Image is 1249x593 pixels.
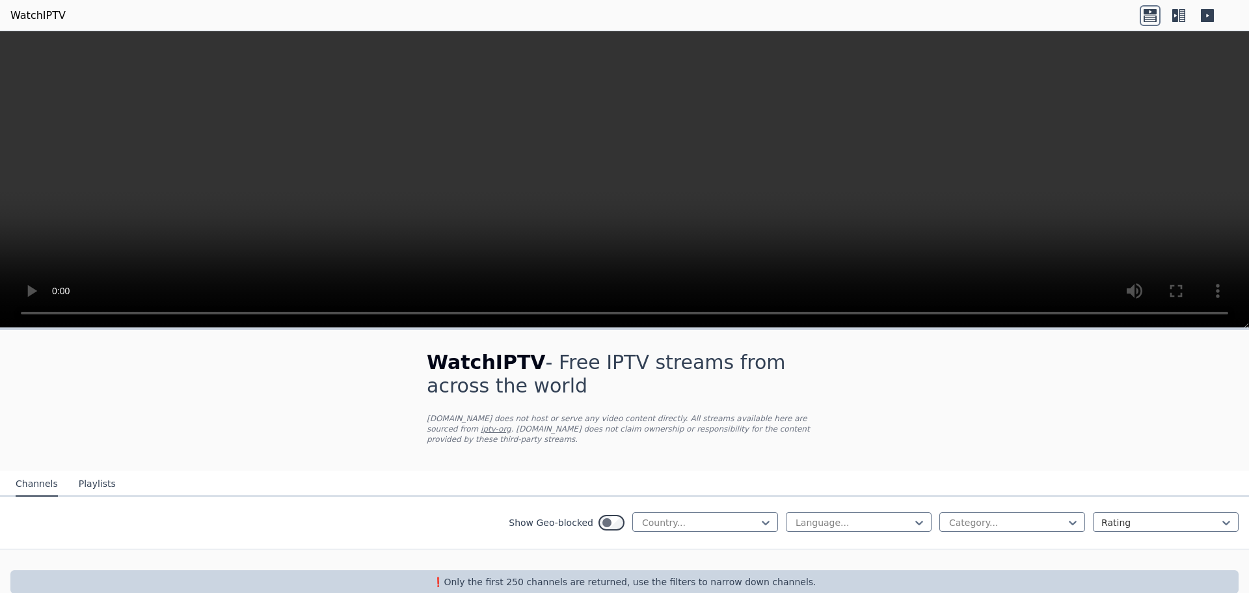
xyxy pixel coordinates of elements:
button: Channels [16,472,58,497]
p: [DOMAIN_NAME] does not host or serve any video content directly. All streams available here are s... [427,413,822,445]
button: Playlists [79,472,116,497]
span: WatchIPTV [427,351,546,374]
label: Show Geo-blocked [509,516,593,529]
p: ❗️Only the first 250 channels are returned, use the filters to narrow down channels. [16,575,1233,588]
h1: - Free IPTV streams from across the world [427,351,822,398]
a: iptv-org [481,424,511,434]
a: WatchIPTV [10,8,66,23]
